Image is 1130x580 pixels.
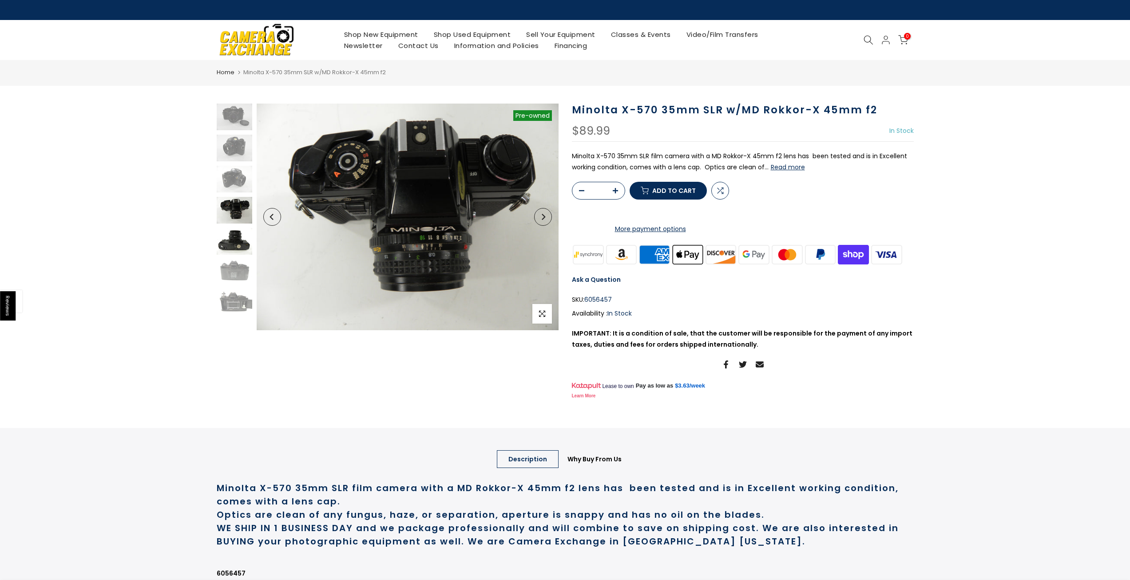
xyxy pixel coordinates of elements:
[446,40,547,51] a: Information and Policies
[217,569,246,578] strong: 6056457
[572,308,914,319] div: Availability :
[534,208,552,226] button: Next
[722,359,730,370] a: Share on Facebook
[336,29,426,40] a: Shop New Equipment
[217,104,252,130] img: Minolta X-570 35mm SLR w/MD Rokkor-X 45mm f2 35mm Film Cameras - 35mm SLR Cameras - 35mm SLR Stud...
[675,382,705,390] a: $3.63/week
[217,522,899,548] strong: WE SHIP IN 1 BUSINESS DAY and we package professionally and will combine to save on shipping cost...
[737,244,771,265] img: google pay
[704,244,737,265] img: discover
[756,359,764,370] a: Share on Email
[263,208,281,226] button: Previous
[572,329,912,349] strong: IMPORTANT: It is a condition of sale, that the customer will be responsible for the payment of an...
[217,228,252,255] img: Minolta X-570 35mm SLR w/MD Rokkor-X 45mm f2 35mm Film Cameras - 35mm SLR Cameras - 35mm SLR Stud...
[739,359,747,370] a: Share on Twitter
[572,294,914,305] div: SKU:
[607,309,632,318] span: In Stock
[602,383,634,390] span: Lease to own
[390,40,446,51] a: Contact Us
[217,482,899,508] strong: Minolta X-570 35mm SLR film camera with a MD Rokkor-X 45mm f2 lens has been tested and is in Exce...
[426,29,519,40] a: Shop Used Equipment
[572,224,729,235] a: More payment options
[572,151,914,173] p: Minolta X-570 35mm SLR film camera with a MD Rokkor-X 45mm f2 lens has been tested and is in Exce...
[638,244,671,265] img: american express
[336,40,390,51] a: Newsletter
[605,244,638,265] img: amazon payments
[217,166,252,192] img: Minolta X-570 35mm SLR w/MD Rokkor-X 45mm f2 35mm Film Cameras - 35mm SLR Cameras - 35mm SLR Stud...
[519,29,603,40] a: Sell Your Equipment
[257,104,559,330] img: Minolta X-570 35mm SLR w/MD Rokkor-X 45mm f2 35mm Film Cameras - 35mm SLR Cameras - 35mm SLR Stud...
[678,29,766,40] a: Video/Film Transfers
[572,125,610,137] div: $89.99
[217,290,252,317] img: Minolta X-570 35mm SLR w/MD Rokkor-X 45mm f2 35mm Film Cameras - 35mm SLR Cameras - 35mm SLR Stud...
[603,29,678,40] a: Classes & Events
[804,244,837,265] img: paypal
[572,393,596,398] a: Learn More
[898,35,908,45] a: 0
[671,244,704,265] img: apple pay
[652,188,696,194] span: Add to cart
[497,450,559,468] a: Description
[217,135,252,161] img: Minolta X-570 35mm SLR w/MD Rokkor-X 45mm f2 35mm Film Cameras - 35mm SLR Cameras - 35mm SLR Stud...
[636,382,674,390] span: Pay as low as
[556,450,633,468] a: Why Buy From Us
[572,244,605,265] img: synchrony
[243,68,386,76] span: Minolta X-570 35mm SLR w/MD Rokkor-X 45mm f2
[217,508,765,521] strong: Optics are clean of any fungus, haze, or separation, aperture is snappy and has no oil on the bla...
[217,68,234,77] a: Home
[771,163,805,171] button: Read more
[889,126,914,135] span: In Stock
[904,33,911,40] span: 0
[217,259,252,286] img: Minolta X-570 35mm SLR w/MD Rokkor-X 45mm f2 35mm Film Cameras - 35mm SLR Cameras - 35mm SLR Stud...
[630,182,707,200] button: Add to cart
[547,40,595,51] a: Financing
[584,294,612,305] span: 6056457
[217,197,252,224] img: Minolta X-570 35mm SLR w/MD Rokkor-X 45mm f2 35mm Film Cameras - 35mm SLR Cameras - 35mm SLR Stud...
[572,104,914,116] h1: Minolta X-570 35mm SLR w/MD Rokkor-X 45mm f2
[870,244,903,265] img: visa
[572,275,621,284] a: Ask a Question
[770,244,804,265] img: master
[837,244,870,265] img: shopify pay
